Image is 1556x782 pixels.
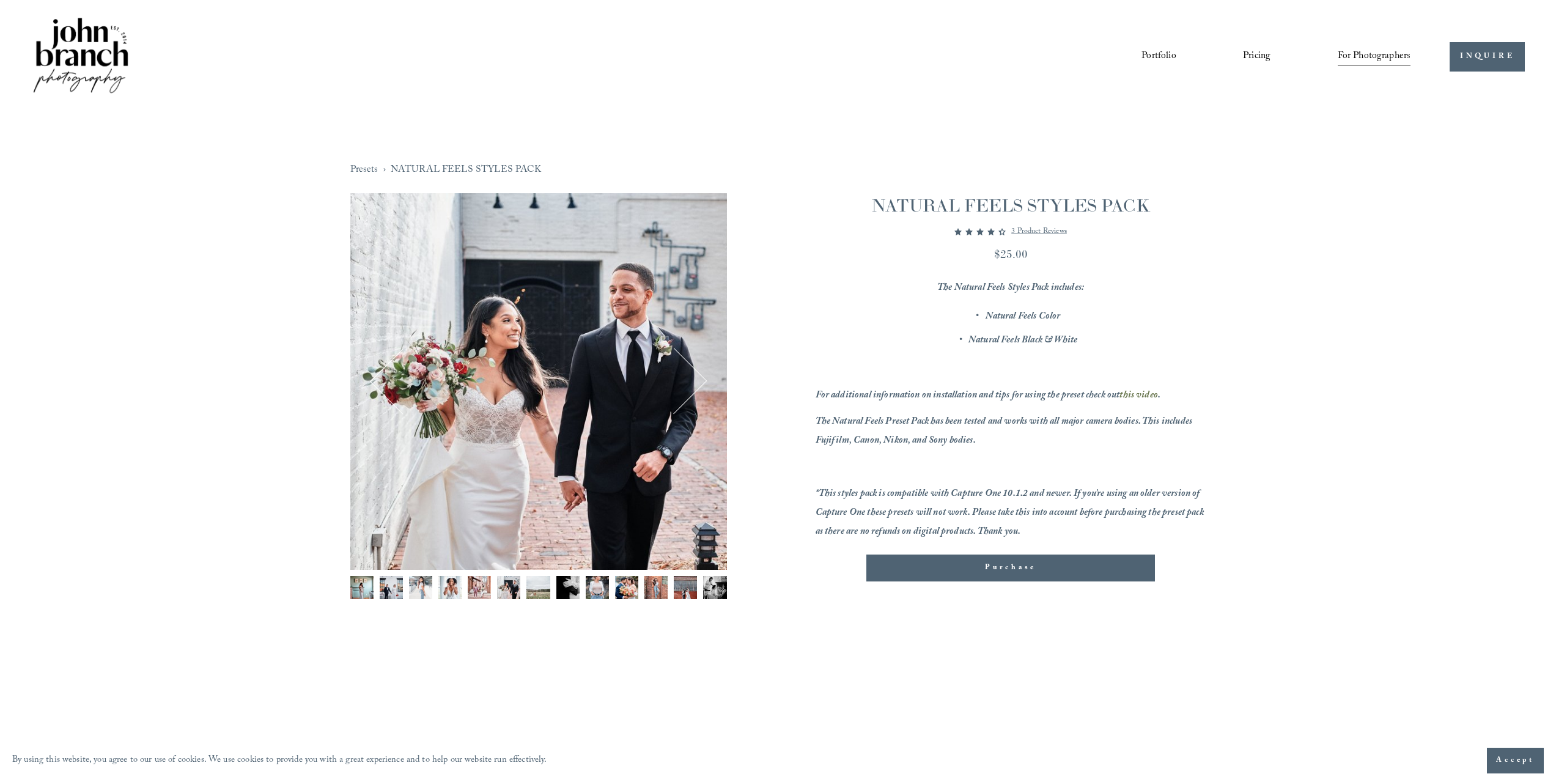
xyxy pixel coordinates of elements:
[968,333,1077,349] em: Natural Feels Black & White
[866,555,1156,581] button: Purchase
[1338,47,1411,66] span: For Photographers
[468,576,491,599] img: DSCF1389-1.jpg
[985,562,1036,574] span: Purchase
[1011,224,1067,239] a: 3 product reviews
[586,576,609,599] img: DSCF3227-1.jpg
[350,576,374,606] button: Image 1 of 13
[526,576,550,606] button: Image 7 of 13
[409,576,432,606] button: Image 3 of 13
[350,193,727,570] img: DSCF0194(2)-1.jpg
[380,576,403,606] button: Image 2 of 13
[380,576,403,599] img: DSCF5594-1.jpg
[391,161,542,180] a: NATURAL FEELS STYLES PACK
[703,576,726,599] img: DSCF6223.jpg
[1141,46,1176,67] a: Portfolio
[438,576,462,606] button: Image 4 of 13
[1496,754,1535,767] span: Accept
[644,576,668,606] button: Image 11 of 13
[1119,388,1158,404] a: this video
[1450,42,1525,72] a: INQUIRE
[12,752,547,770] p: By using this website, you agree to our use of cookies. We use cookies to provide you with a grea...
[350,161,378,180] a: Presets
[615,576,638,599] img: DSCF6275-1.jpg
[383,161,386,180] span: ›
[1158,388,1160,404] em: .
[674,576,697,606] button: Image 12 of 13
[497,576,520,599] img: DSCF0194(2)-1.jpg
[497,576,520,606] button: Image 6 of 13
[644,576,668,599] img: DSCF4371-1.jpg
[615,576,638,606] button: Image 10 of 13
[586,576,609,606] button: Image 9 of 13
[644,352,703,411] button: Next
[1338,46,1411,67] a: folder dropdown
[1243,46,1270,67] a: Pricing
[31,15,130,98] img: John Branch IV Photography
[816,193,1206,218] h1: NATURAL FEELS STYLES PACK
[937,280,1084,297] em: The Natural Feels Styles Pack includes:
[816,414,1195,449] em: The Natural Feels Preset Pack has been tested and works with all major camera bodies. This includ...
[674,576,697,599] img: DSCF5542-1.jpg
[986,309,1061,325] em: Natural Feels Color
[350,193,727,684] div: Gallery
[556,576,580,599] img: DSCF3769-1.jpg
[350,576,374,599] img: DSCF0130(1)-1.jpg
[556,576,580,606] button: Image 8 of 13
[468,576,491,606] button: Image 5 of 13
[816,246,1206,262] div: $25.00
[1487,748,1544,773] button: Accept
[409,576,432,599] img: DSCF4286-1.jpg
[816,486,1206,540] em: *This styles pack is compatible with Capture One 10.1.2 and newer. If you’re using an older versi...
[438,576,462,599] img: DSCF8791(1)-1.jpg
[526,576,550,599] img: DSCF6286-1.jpg
[816,388,1120,404] em: For additional information on installation and tips for using the preset check out
[703,576,726,606] button: Image 13 of 13
[350,576,727,606] div: Gallery thumbnails
[374,352,432,411] button: Previous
